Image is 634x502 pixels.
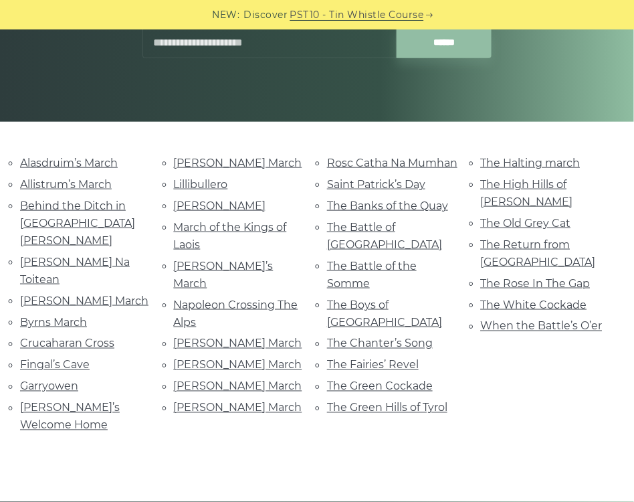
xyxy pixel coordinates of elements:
a: The Halting march [481,157,580,169]
a: [PERSON_NAME] [174,199,266,212]
a: [PERSON_NAME] March [174,157,302,169]
a: The Banks of the Quay [327,199,448,212]
a: Napoleon Crossing The Alps [174,299,298,329]
a: When the Battle’s O’er [481,320,603,333]
span: NEW: [213,7,240,23]
a: The White Cockade [481,299,587,311]
a: The Return from [GEOGRAPHIC_DATA] [481,238,596,268]
a: Behind the Ditch in [GEOGRAPHIC_DATA] [PERSON_NAME] [20,199,135,247]
a: The Chanter’s Song [327,337,433,350]
a: The High Hills of [PERSON_NAME] [481,178,573,208]
a: [PERSON_NAME]’s Welcome Home [20,402,120,432]
a: [PERSON_NAME] Na Toitean [20,256,130,286]
a: The Boys of [GEOGRAPHIC_DATA] [327,299,442,329]
a: [PERSON_NAME] March [174,337,302,350]
span: Discover [244,7,288,23]
a: [PERSON_NAME] March [174,380,302,393]
a: The Rose In The Gap [481,277,591,290]
a: March of the Kings of Laois [174,221,287,251]
a: Byrns March [20,316,87,329]
a: [PERSON_NAME] March [174,402,302,414]
a: PST10 - Tin Whistle Course [290,7,424,23]
a: [PERSON_NAME] March [174,359,302,371]
a: The Fairies’ Revel [327,359,419,371]
a: Saint Patrick’s Day [327,178,425,191]
a: Fingal’s Cave [20,359,90,371]
a: The Battle of the Somme [327,260,417,290]
a: Rosc Catha Na Mumhan [327,157,457,169]
a: Lillibullero [174,178,228,191]
a: Allistrum’s March [20,178,112,191]
a: Crucaharan Cross [20,337,114,350]
a: Garryowen [20,380,78,393]
a: The Green Cockade [327,380,433,393]
a: Alasdruim’s March [20,157,118,169]
a: The Green Hills of Tyrol [327,402,447,414]
a: The Battle of [GEOGRAPHIC_DATA] [327,221,442,251]
a: [PERSON_NAME]’s March [174,260,274,290]
a: The Old Grey Cat [481,217,571,230]
a: [PERSON_NAME] March [20,295,148,307]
